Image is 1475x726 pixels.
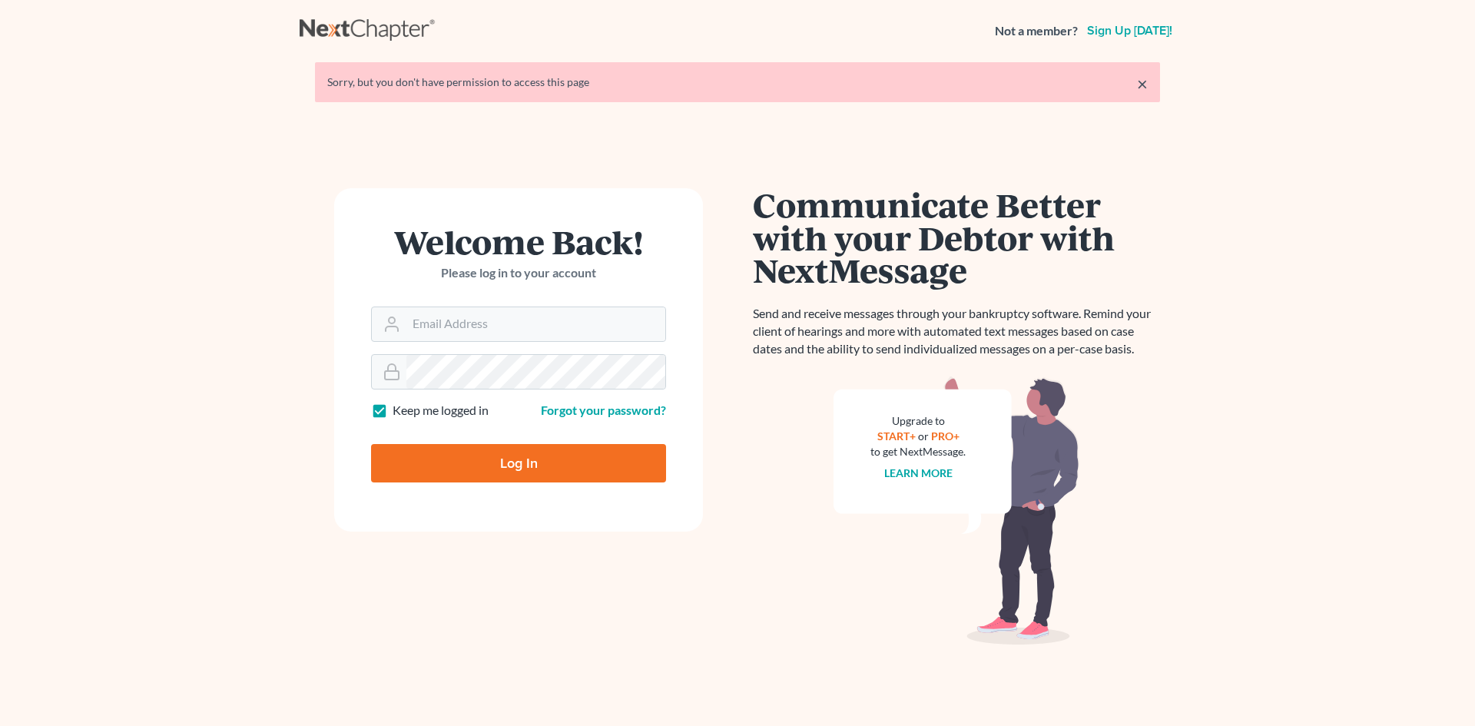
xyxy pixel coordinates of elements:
a: Learn more [884,466,953,479]
p: Send and receive messages through your bankruptcy software. Remind your client of hearings and mo... [753,305,1160,358]
div: Sorry, but you don't have permission to access this page [327,75,1148,90]
div: Upgrade to [870,413,966,429]
input: Email Address [406,307,665,341]
div: to get NextMessage. [870,444,966,459]
a: Forgot your password? [541,403,666,417]
label: Keep me logged in [393,402,489,419]
img: nextmessage_bg-59042aed3d76b12b5cd301f8e5b87938c9018125f34e5fa2b7a6b67550977c72.svg [834,376,1079,645]
span: or [918,429,929,443]
p: Please log in to your account [371,264,666,282]
a: × [1137,75,1148,93]
h1: Welcome Back! [371,225,666,258]
a: Sign up [DATE]! [1084,25,1175,37]
input: Log In [371,444,666,482]
strong: Not a member? [995,22,1078,40]
a: PRO+ [931,429,960,443]
h1: Communicate Better with your Debtor with NextMessage [753,188,1160,287]
a: START+ [877,429,916,443]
